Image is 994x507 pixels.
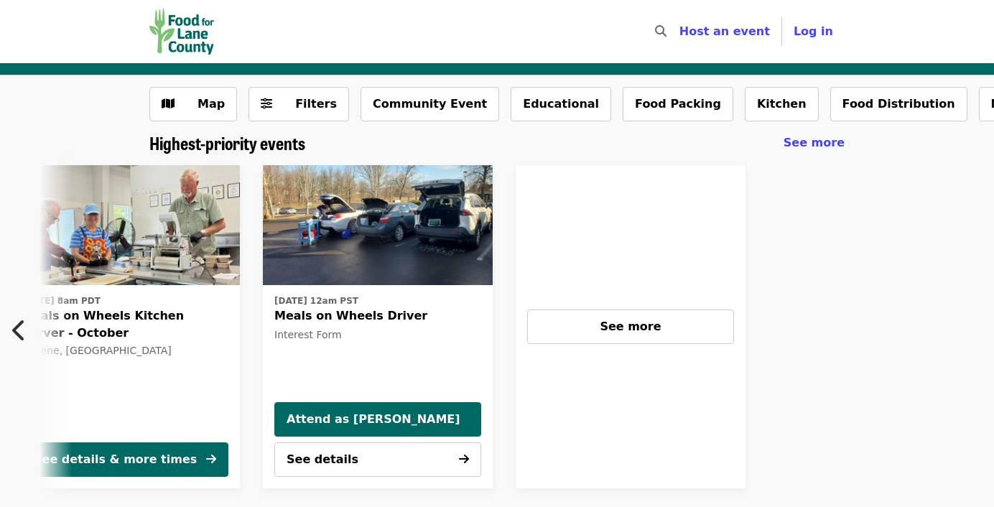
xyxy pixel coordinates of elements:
[794,24,833,38] span: Log in
[679,24,770,38] a: Host an event
[162,97,175,111] i: map icon
[516,165,745,488] a: See more
[287,452,358,466] span: See details
[274,442,481,477] button: See details
[295,97,337,111] span: Filters
[10,165,240,488] a: See details for "Meals on Wheels Kitchen Server - October"
[34,451,197,468] div: See details & more times
[22,442,228,477] button: See details & more times
[261,97,272,111] i: sliders-h icon
[830,87,967,121] button: Food Distribution
[263,165,493,286] img: Meals on Wheels Driver organized by Food for Lane County
[149,133,305,154] a: Highest-priority events
[274,402,481,437] button: Attend as [PERSON_NAME]
[784,134,845,152] a: See more
[274,329,342,340] span: Interest Form
[459,452,469,466] i: arrow-right icon
[12,317,27,344] i: chevron-left icon
[10,165,240,286] img: Meals on Wheels Kitchen Server - October organized by Food for Lane County
[274,307,481,325] span: Meals on Wheels Driver
[655,24,666,38] i: search icon
[361,87,499,121] button: Community Event
[784,136,845,149] span: See more
[149,9,214,55] img: Food for Lane County - Home
[287,411,469,428] span: Attend as [PERSON_NAME]
[138,133,856,154] div: Highest-priority events
[149,130,305,155] span: Highest-priority events
[511,87,611,121] button: Educational
[274,291,481,345] a: See details for "Meals on Wheels Driver"
[149,87,237,121] button: Show map view
[22,307,228,342] span: Meals on Wheels Kitchen Server - October
[22,345,228,357] div: Eugene, [GEOGRAPHIC_DATA]
[600,320,661,333] span: See more
[198,97,225,111] span: Map
[249,87,349,121] button: Filters (0 selected)
[263,165,493,286] a: Meals on Wheels Driver
[623,87,733,121] button: Food Packing
[206,452,216,466] i: arrow-right icon
[22,294,101,307] time: [DATE] 8am PDT
[745,87,819,121] button: Kitchen
[527,310,734,344] button: See more
[274,294,358,307] time: [DATE] 12am PST
[782,17,845,46] button: Log in
[675,14,687,49] input: Search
